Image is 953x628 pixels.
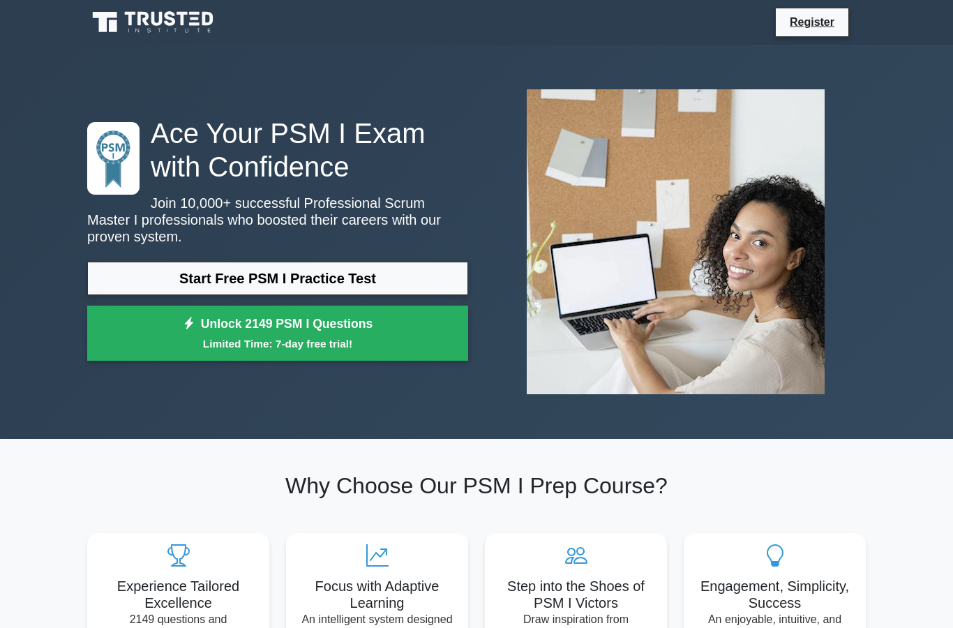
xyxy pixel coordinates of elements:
[105,336,451,352] small: Limited Time: 7-day free trial!
[87,262,468,295] a: Start Free PSM I Practice Test
[297,578,457,611] h5: Focus with Adaptive Learning
[695,578,855,611] h5: Engagement, Simplicity, Success
[98,578,258,611] h5: Experience Tailored Excellence
[87,117,468,184] h1: Ace Your PSM I Exam with Confidence
[87,195,468,245] p: Join 10,000+ successful Professional Scrum Master I professionals who boosted their careers with ...
[496,578,656,611] h5: Step into the Shoes of PSM I Victors
[87,472,866,499] h2: Why Choose Our PSM I Prep Course?
[781,13,843,31] a: Register
[87,306,468,361] a: Unlock 2149 PSM I QuestionsLimited Time: 7-day free trial!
